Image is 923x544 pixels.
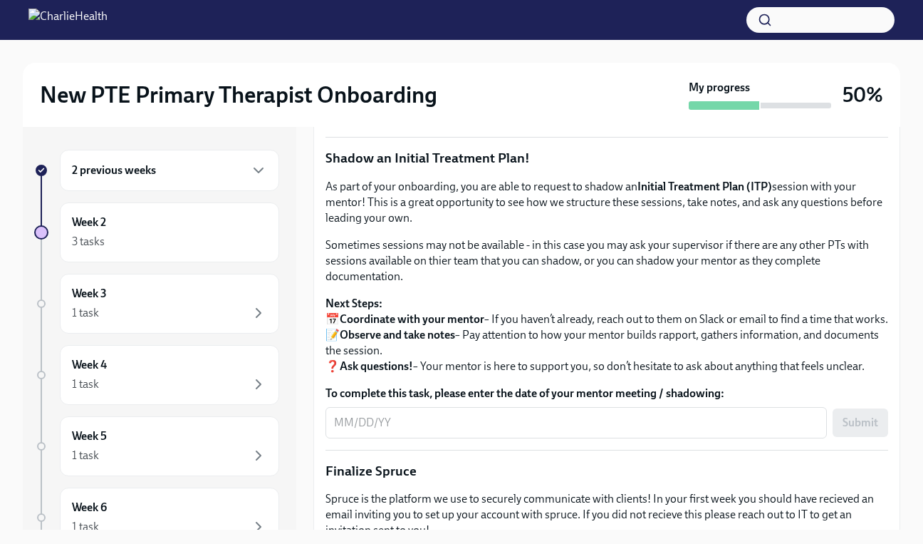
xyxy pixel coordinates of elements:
[34,345,279,405] a: Week 41 task
[72,305,99,321] div: 1 task
[340,359,413,373] strong: Ask questions!
[689,80,750,96] strong: My progress
[72,519,99,535] div: 1 task
[72,163,156,178] h6: 2 previous weeks
[40,81,437,109] h2: New PTE Primary Therapist Onboarding
[325,297,382,310] strong: Next Steps:
[72,376,99,392] div: 1 task
[72,500,107,515] h6: Week 6
[340,328,455,342] strong: Observe and take notes
[72,357,107,373] h6: Week 4
[325,386,888,401] label: To complete this task, please enter the date of your mentor meeting / shadowing:
[325,491,888,538] p: Spruce is the platform we use to securely communicate with clients! In your first week you should...
[340,312,484,326] strong: Coordinate with your mentor
[34,416,279,476] a: Week 51 task
[843,82,883,108] h3: 50%
[60,150,279,191] div: 2 previous weeks
[28,9,108,31] img: CharlieHealth
[34,274,279,334] a: Week 31 task
[72,448,99,463] div: 1 task
[72,215,106,230] h6: Week 2
[72,428,107,444] h6: Week 5
[325,237,888,284] p: Sometimes sessions may not be available - in this case you may ask your supervisor if there are a...
[325,179,888,226] p: As part of your onboarding, you are able to request to shadow an session with your mentor! This i...
[34,202,279,262] a: Week 23 tasks
[325,296,888,374] p: 📅 – If you haven’t already, reach out to them on Slack or email to find a time that works. 📝 – Pa...
[325,462,888,481] p: Finalize Spruce
[637,180,772,193] strong: Initial Treatment Plan (ITP)
[72,286,107,302] h6: Week 3
[325,149,888,168] p: Shadow an Initial Treatment Plan!
[72,234,105,250] div: 3 tasks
